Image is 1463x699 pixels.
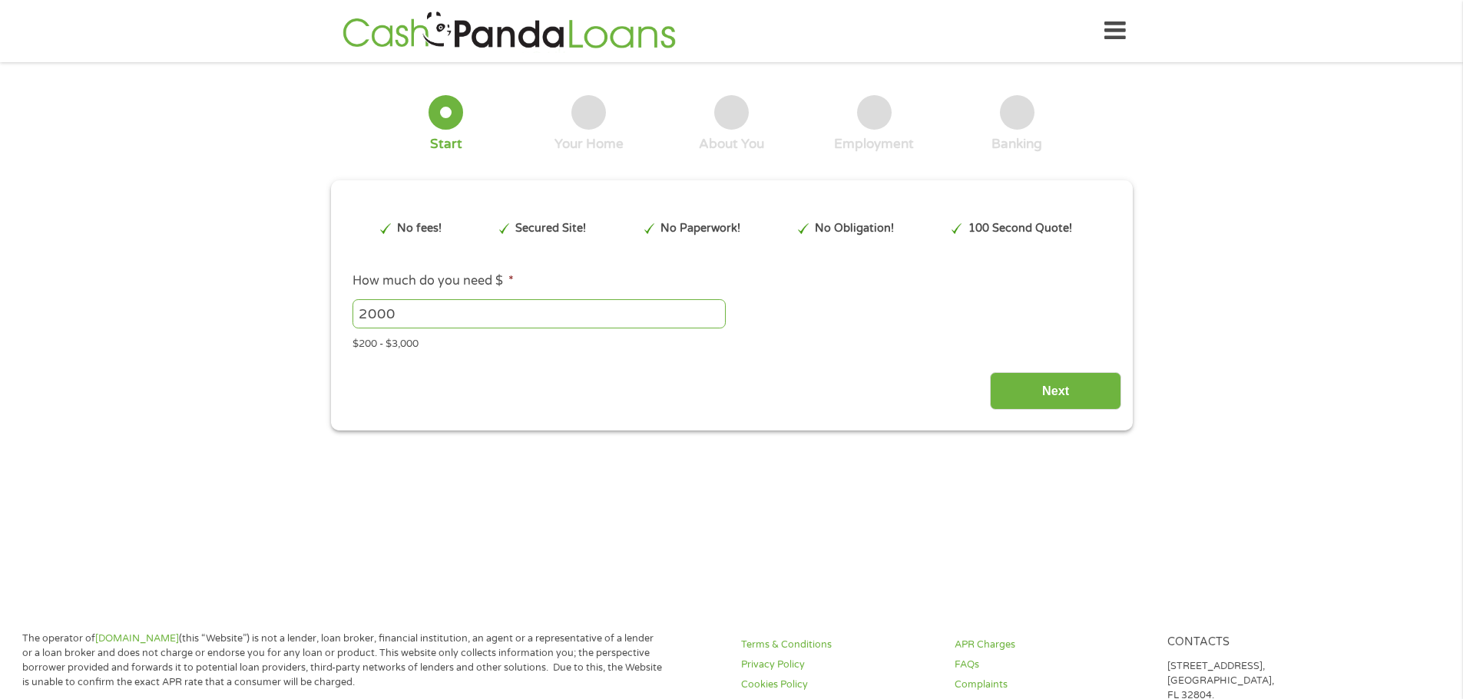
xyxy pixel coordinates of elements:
[22,631,663,690] p: The operator of (this “Website”) is not a lender, loan broker, financial institution, an agent or...
[397,220,442,237] p: No fees!
[430,136,462,153] div: Start
[1167,635,1362,650] h4: Contacts
[955,678,1150,692] a: Complaints
[353,331,1110,352] div: $200 - $3,000
[95,632,179,645] a: [DOMAIN_NAME]
[955,658,1150,672] a: FAQs
[991,136,1042,153] div: Banking
[353,273,514,289] label: How much do you need $
[515,220,586,237] p: Secured Site!
[741,638,936,652] a: Terms & Conditions
[660,220,740,237] p: No Paperwork!
[834,136,914,153] div: Employment
[815,220,894,237] p: No Obligation!
[699,136,764,153] div: About You
[338,9,680,53] img: GetLoanNow Logo
[955,638,1150,652] a: APR Charges
[990,372,1121,410] input: Next
[741,678,936,692] a: Cookies Policy
[554,136,624,153] div: Your Home
[968,220,1072,237] p: 100 Second Quote!
[741,658,936,672] a: Privacy Policy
